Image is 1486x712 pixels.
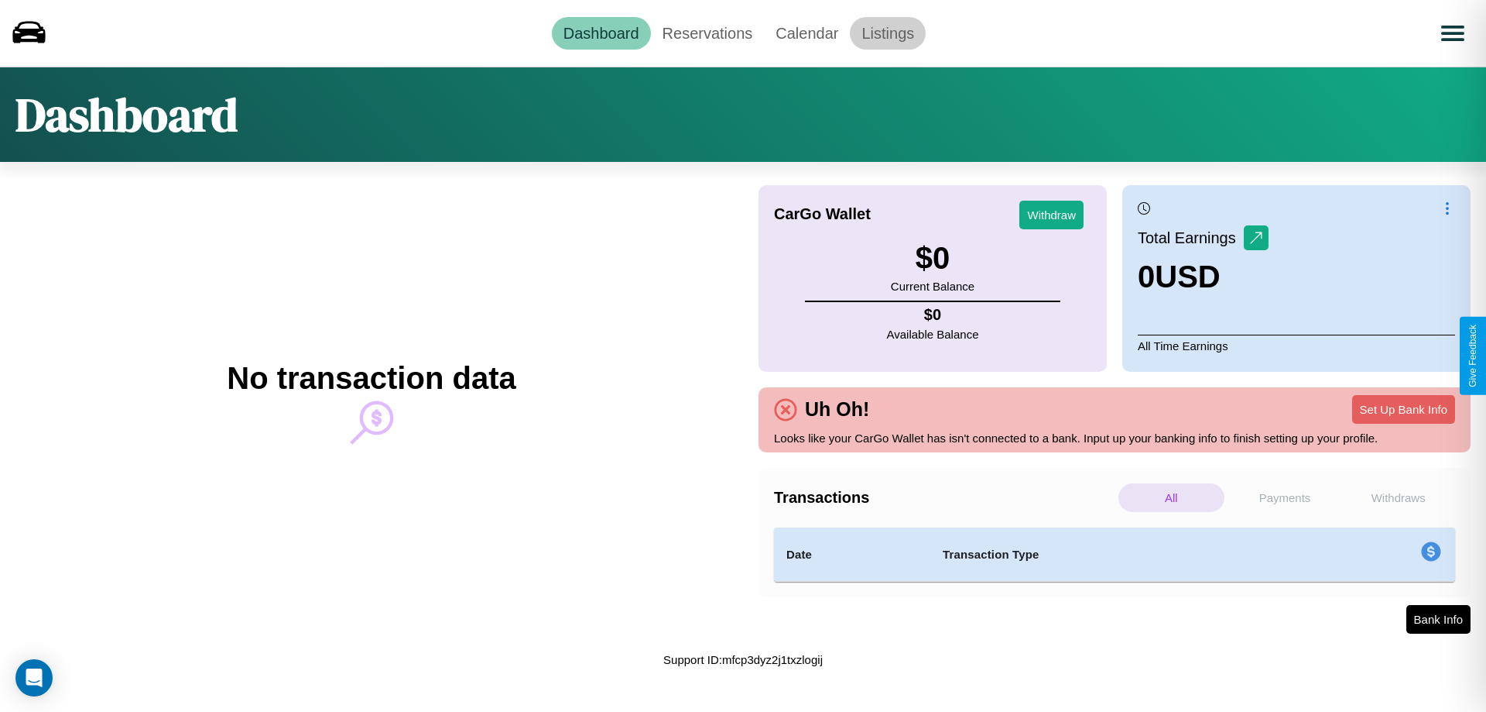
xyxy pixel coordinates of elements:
a: Listings [850,17,926,50]
button: Withdraw [1019,201,1084,229]
table: simple table [774,528,1455,582]
p: Current Balance [891,276,974,297]
p: Payments [1232,483,1338,512]
p: All Time Earnings [1138,335,1455,356]
p: Withdraws [1345,483,1451,512]
h4: Date [786,545,918,564]
p: Total Earnings [1138,224,1244,252]
h3: 0 USD [1138,260,1269,294]
a: Calendar [764,17,850,50]
button: Set Up Bank Info [1352,395,1455,424]
h4: Transactions [774,489,1114,507]
p: All [1118,483,1224,512]
button: Open menu [1431,12,1474,55]
h4: Uh Oh! [797,398,877,421]
p: Support ID: mfcp3dyz2j1txzlogij [663,649,823,670]
p: Available Balance [887,324,979,345]
div: Give Feedback [1467,325,1478,387]
div: Open Intercom Messenger [15,659,53,697]
a: Dashboard [552,17,651,50]
a: Reservations [651,17,765,50]
h4: CarGo Wallet [774,205,871,223]
h2: No transaction data [227,361,515,396]
p: Looks like your CarGo Wallet has isn't connected to a bank. Input up your banking info to finish ... [774,428,1455,449]
h1: Dashboard [15,83,238,146]
h3: $ 0 [891,241,974,276]
h4: Transaction Type [943,545,1294,564]
h4: $ 0 [887,306,979,324]
button: Bank Info [1406,605,1471,634]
